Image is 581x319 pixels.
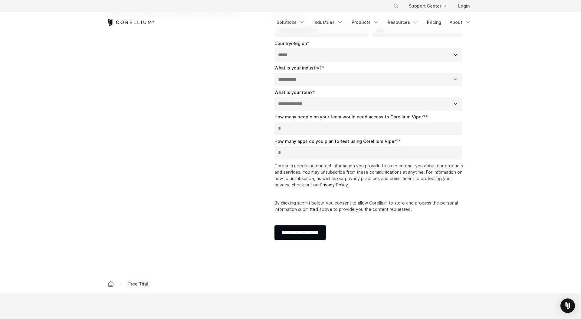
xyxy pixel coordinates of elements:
[384,17,422,28] a: Resources
[423,17,445,28] a: Pricing
[274,41,307,46] span: Country/Region
[404,1,451,11] a: Support Center
[274,200,465,212] p: By clicking submit below, you consent to allow Corellium to store and process the personal inform...
[273,17,474,28] div: Navigation Menu
[310,17,347,28] a: Industries
[320,182,348,187] a: Privacy Policy
[560,298,575,313] div: Open Intercom Messenger
[391,1,402,11] button: Search
[348,17,383,28] a: Products
[274,139,398,144] span: How many apps do you plan to test using Corellium Viper?
[274,114,425,119] span: How many people on your team would need access to Corellium Viper?
[386,1,474,11] div: Navigation Menu
[105,280,116,288] a: Corellium home
[274,163,465,188] p: Corellium needs the contact information you provide to us to contact you about our products and s...
[126,280,150,288] span: Free Trial
[274,65,322,70] span: What is your industry?
[274,90,313,95] span: What is your role?
[273,17,309,28] a: Solutions
[453,1,474,11] a: Login
[446,17,474,28] a: About
[107,19,155,26] a: Corellium Home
